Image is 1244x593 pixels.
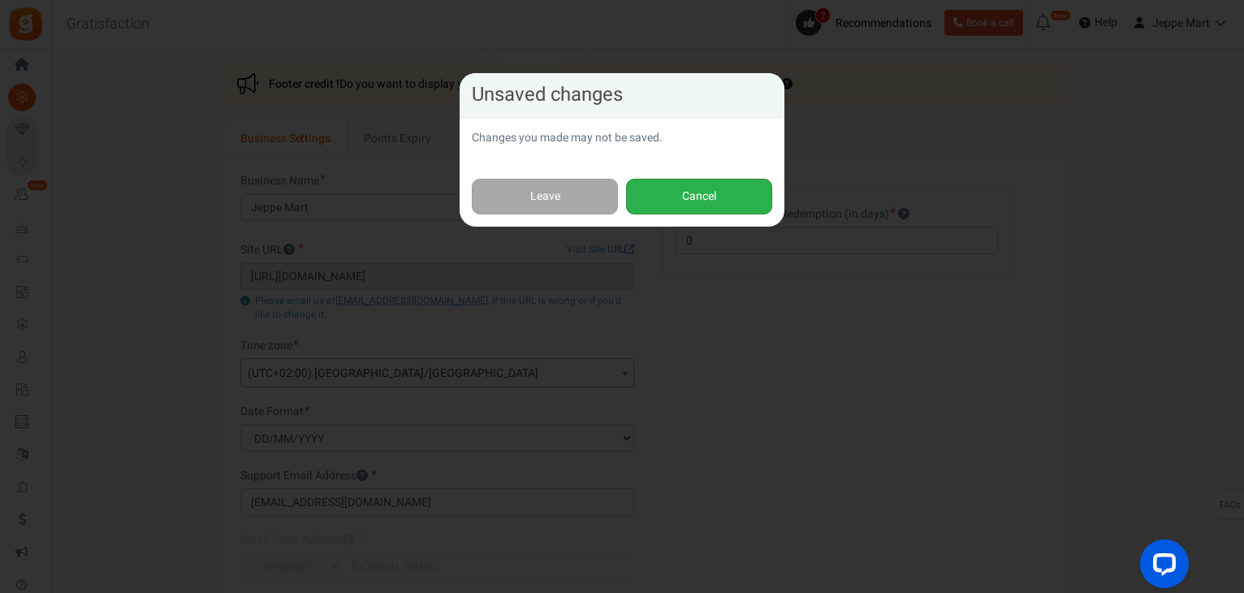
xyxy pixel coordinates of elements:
[472,130,772,146] p: Changes you made may not be saved.
[472,179,618,215] a: Leave
[472,85,772,105] h4: Unsaved changes
[626,179,772,215] button: Cancel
